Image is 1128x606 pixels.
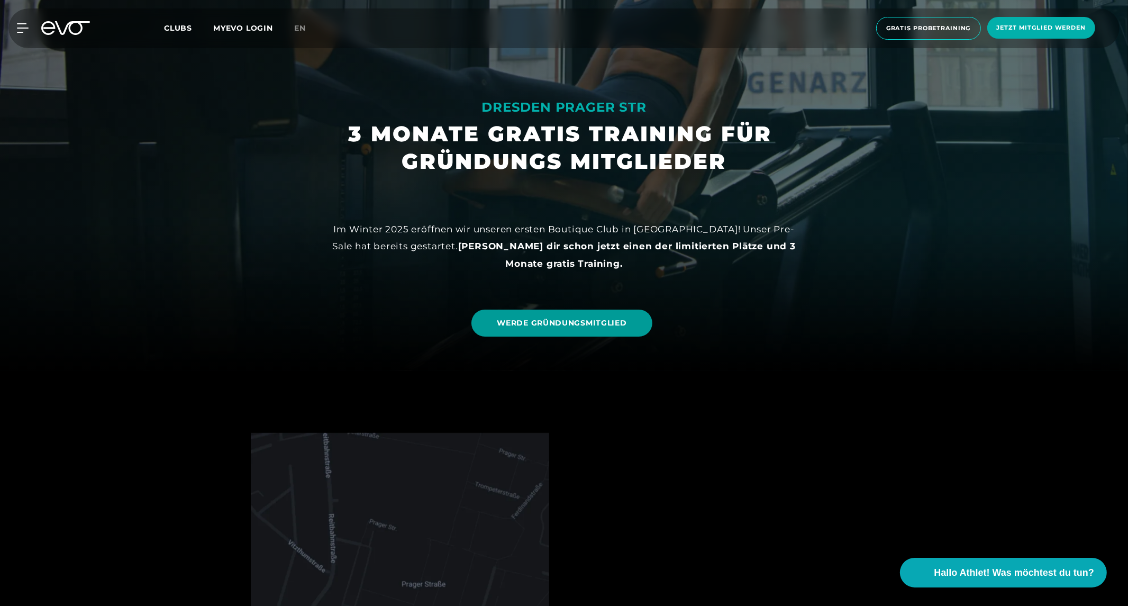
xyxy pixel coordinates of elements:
[348,99,780,116] div: DRESDEN PRAGER STR
[471,310,652,337] a: WERDE GRÜNDUNGSMITGLIED
[497,318,626,329] span: WERDE GRÜNDUNGSMITGLIED
[294,22,319,34] a: en
[934,566,1094,580] span: Hallo Athlet! Was möchtest du tun?
[886,24,971,33] span: Gratis Probetraining
[873,17,984,40] a: Gratis Probetraining
[900,558,1107,587] button: Hallo Athlet! Was möchtest du tun?
[164,23,213,33] a: Clubs
[164,23,192,33] span: Clubs
[294,23,306,33] span: en
[326,221,802,272] div: Im Winter 2025 eröffnen wir unseren ersten Boutique Club in [GEOGRAPHIC_DATA]! Unser Pre-Sale hat...
[348,120,780,175] h1: 3 MONATE GRATIS TRAINING FÜR GRÜNDUNGS MITGLIEDER
[997,23,1086,32] span: Jetzt Mitglied werden
[984,17,1098,40] a: Jetzt Mitglied werden
[213,23,273,33] a: MYEVO LOGIN
[458,241,796,268] strong: [PERSON_NAME] dir schon jetzt einen der limitierten Plätze und 3 Monate gratis Training.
